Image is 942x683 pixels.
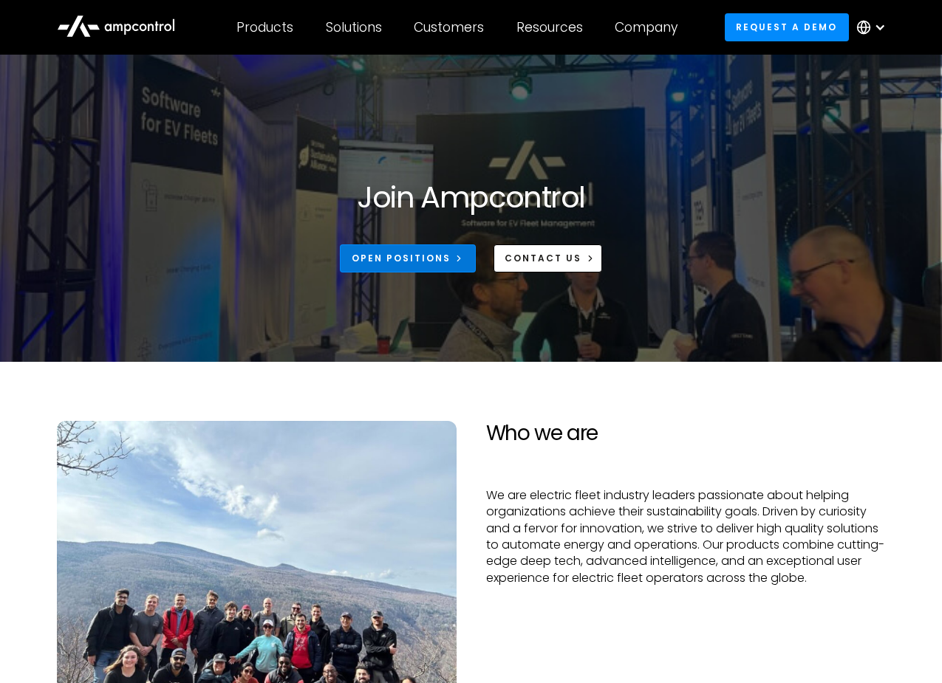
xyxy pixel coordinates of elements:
div: Company [615,19,678,35]
div: Products [236,19,293,35]
div: Customers [414,19,484,35]
a: Request a demo [725,13,849,41]
div: Solutions [326,19,382,35]
a: Open Positions [340,244,476,272]
div: Resources [516,19,583,35]
a: CONTACT US [494,244,602,272]
h1: Join Ampcontrol [357,179,584,215]
h2: Who we are [486,421,886,446]
div: Open Positions [352,252,451,265]
p: We are electric fleet industry leaders passionate about helping organizations achieve their susta... [486,487,886,586]
div: CONTACT US [505,252,581,265]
